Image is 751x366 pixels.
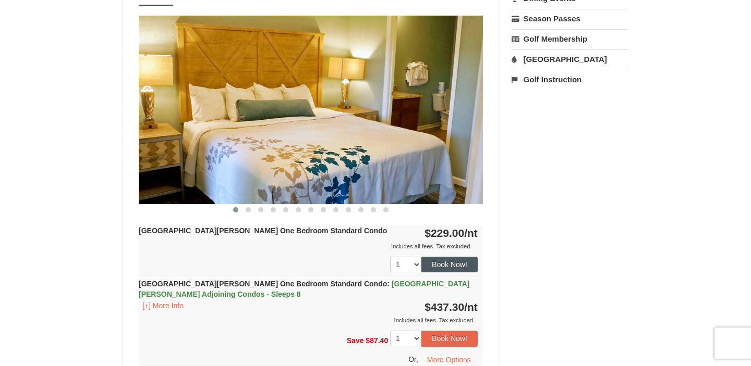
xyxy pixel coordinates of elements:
[464,301,478,313] span: /nt
[366,336,388,345] span: $87.40
[464,227,478,239] span: /nt
[139,280,469,298] strong: [GEOGRAPHIC_DATA][PERSON_NAME] One Bedroom Standard Condo
[425,227,478,239] strong: $229.00
[421,257,478,272] button: Book Now!
[512,70,628,89] a: Golf Instruction
[347,336,364,345] span: Save
[139,315,478,325] div: Includes all fees. Tax excluded.
[408,355,418,363] span: Or,
[512,9,628,28] a: Season Passes
[139,241,478,251] div: Includes all fees. Tax excluded.
[387,280,390,288] span: :
[421,331,478,346] button: Book Now!
[425,301,464,313] span: $437.30
[512,49,628,69] a: [GEOGRAPHIC_DATA]
[139,226,387,235] strong: [GEOGRAPHIC_DATA][PERSON_NAME] One Bedroom Standard Condo
[139,16,483,204] img: 18876286-121-55434444.jpg
[139,300,187,311] button: [+] More Info
[512,29,628,48] a: Golf Membership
